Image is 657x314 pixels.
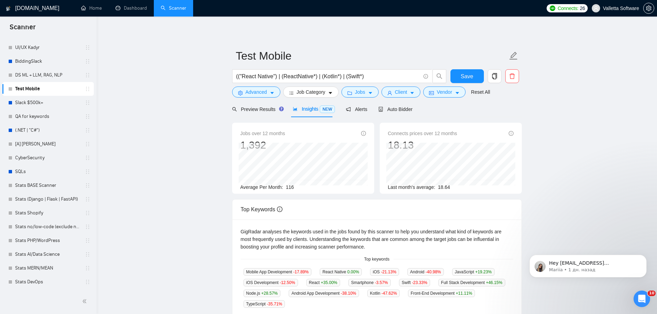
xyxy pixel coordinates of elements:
span: -21.13 % [381,270,396,274]
a: CyberSecurity [15,151,81,165]
span: holder [85,128,90,133]
a: Stats AI/Data Science [15,247,81,261]
span: holder [85,279,90,285]
span: iOS [370,268,399,276]
a: BiddingSlack [15,54,81,68]
span: Connects prices over 12 months [388,130,457,137]
span: holder [85,59,90,64]
span: holder [85,141,90,147]
button: delete [505,69,519,83]
span: Swift [399,279,430,286]
span: delete [506,73,519,79]
div: GigRadar analyses the keywords used in the jobs found by this scanner to help you understand what... [241,228,513,251]
span: -17.89 % [293,270,309,274]
a: QA for keywords [15,110,81,123]
a: dashboardDashboard [116,5,147,11]
span: Scanner [4,22,41,37]
a: searchScanner [161,5,186,11]
button: settingAdvancedcaret-down [232,87,280,98]
span: -35.71 % [267,302,282,306]
span: folder [347,90,352,95]
span: caret-down [368,90,373,95]
span: holder [85,238,90,243]
span: setting [644,6,654,11]
a: (.NET | "C#") [15,123,81,137]
span: Jobs [355,88,365,96]
span: info-circle [361,131,366,136]
span: holder [85,265,90,271]
span: +19.23 % [475,270,492,274]
span: Node.js [243,290,281,297]
span: Job Category [297,88,325,96]
a: homeHome [81,5,102,11]
a: Stats Shopify [15,206,81,220]
a: UI/UX Kadyr [15,41,81,54]
div: Tooltip anchor [278,106,285,112]
span: holder [85,183,90,188]
img: logo [6,3,11,14]
div: 18.13 [388,139,457,152]
button: Save [450,69,484,83]
span: 18.64 [438,184,450,190]
a: Stats BASE Scanner [15,179,81,192]
span: Client [395,88,407,96]
span: holder [85,86,90,92]
span: caret-down [328,90,333,95]
div: Top Keywords [241,200,513,219]
span: Android App Development [289,290,359,297]
span: caret-down [270,90,275,95]
a: Reset All [471,88,490,96]
span: Insights [293,106,335,112]
span: NEW [320,105,335,113]
span: React [306,279,340,286]
input: Scanner name... [236,47,508,64]
span: holder [85,72,90,78]
span: +11.11 % [456,291,472,296]
span: caret-down [455,90,460,95]
span: robot [378,107,383,112]
span: notification [346,107,351,112]
span: info-circle [424,74,428,79]
span: idcard [429,90,434,95]
span: -3.57 % [375,280,388,285]
span: iOS Development [243,279,298,286]
span: +35.00 % [321,280,337,285]
span: TypeScript [243,300,285,308]
span: holder [85,210,90,216]
span: holder [85,114,90,119]
span: Top keywords [360,256,394,263]
div: 1,392 [240,139,285,152]
span: Smartphone [348,279,391,286]
span: holder [85,45,90,50]
a: Stats PHP/WordPress [15,234,81,247]
span: -12.50 % [280,280,295,285]
span: -23.33 % [412,280,427,285]
span: Auto Bidder [378,107,412,112]
span: 0.00 % [347,270,359,274]
span: user [387,90,392,95]
span: -40.98 % [426,270,441,274]
span: user [594,6,598,11]
span: -38.10 % [341,291,356,296]
span: setting [238,90,243,95]
span: holder [85,196,90,202]
span: Save [461,72,473,81]
span: +28.57 % [261,291,278,296]
span: area-chart [293,107,298,111]
span: caret-down [410,90,415,95]
span: Alerts [346,107,367,112]
span: Connects: [558,4,578,12]
button: barsJob Categorycaret-down [283,87,339,98]
a: Test Mobile [15,82,81,96]
span: -47.62 % [381,291,397,296]
button: search [432,69,446,83]
span: 116 [286,184,294,190]
span: Full Stack Development [438,279,505,286]
span: 26 [580,4,585,12]
span: Preview Results [232,107,282,112]
span: search [433,73,446,79]
a: Stats DevOps [15,275,81,289]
